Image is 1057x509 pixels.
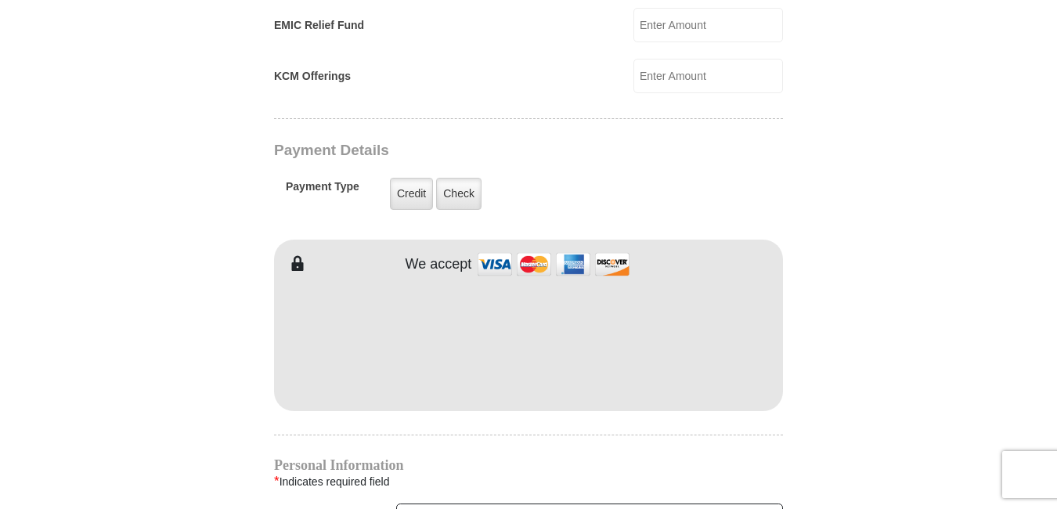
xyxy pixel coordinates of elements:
input: Enter Amount [633,59,783,93]
h4: We accept [406,256,472,273]
label: Credit [390,178,433,210]
input: Enter Amount [633,8,783,42]
label: KCM Offerings [274,68,351,85]
h5: Payment Type [286,180,359,201]
div: Indicates required field [274,471,783,492]
label: Check [436,178,482,210]
h3: Payment Details [274,142,673,160]
label: EMIC Relief Fund [274,17,364,34]
img: credit cards accepted [475,247,632,281]
h4: Personal Information [274,459,783,471]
